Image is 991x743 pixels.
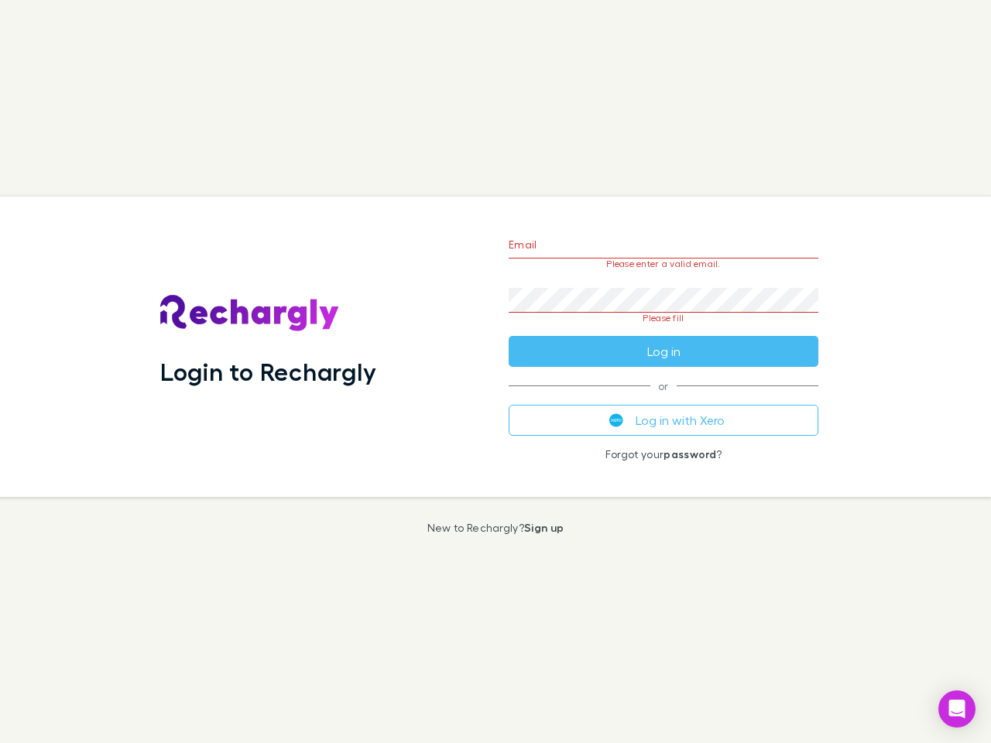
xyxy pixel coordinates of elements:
a: Sign up [524,521,564,534]
button: Log in with Xero [509,405,818,436]
p: Please enter a valid email. [509,259,818,269]
h1: Login to Rechargly [160,357,376,386]
p: New to Rechargly? [427,522,564,534]
img: Rechargly's Logo [160,295,340,332]
a: password [664,447,716,461]
p: Please fill [509,313,818,324]
p: Forgot your ? [509,448,818,461]
button: Log in [509,336,818,367]
img: Xero's logo [609,413,623,427]
div: Open Intercom Messenger [938,690,976,728]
